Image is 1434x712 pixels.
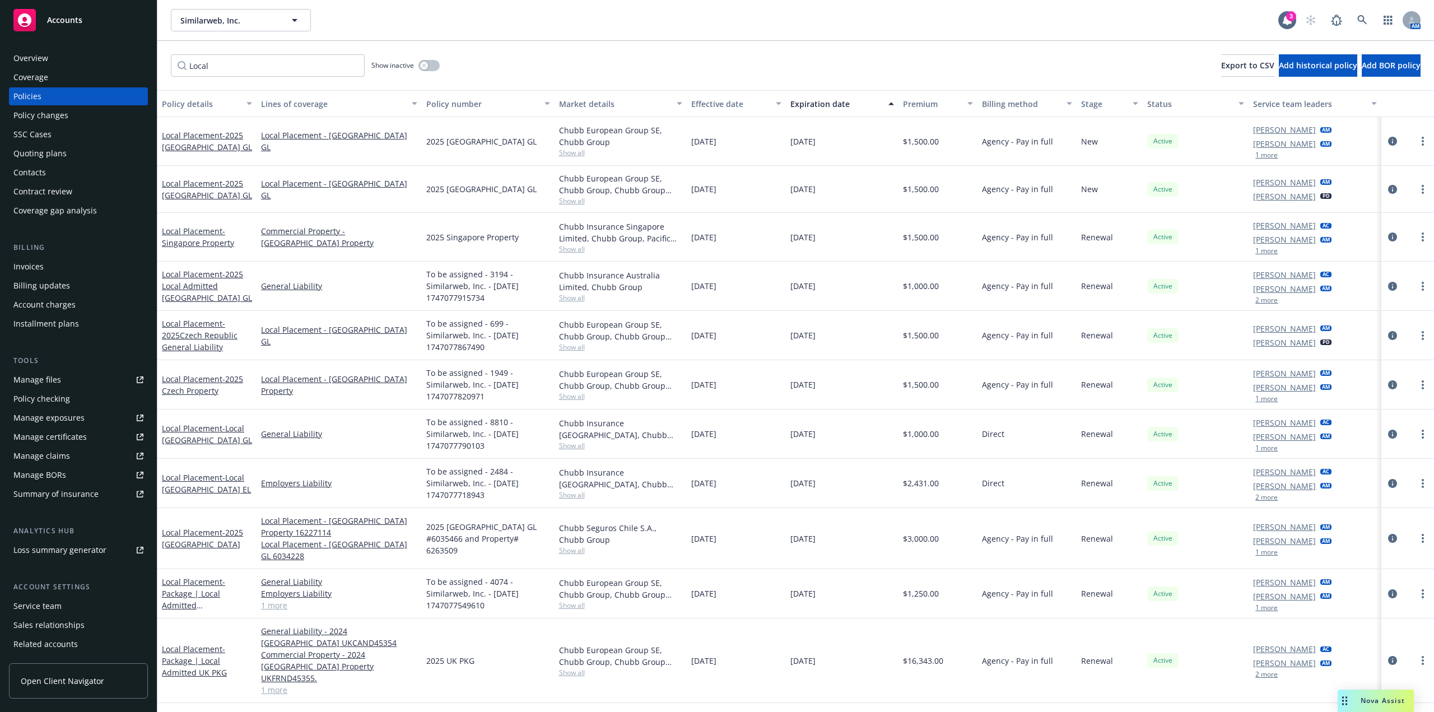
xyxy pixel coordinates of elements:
a: [PERSON_NAME] [1253,190,1316,202]
a: [PERSON_NAME] [1253,643,1316,655]
a: circleInformation [1386,532,1399,545]
a: [PERSON_NAME] [1253,381,1316,393]
span: Renewal [1081,655,1113,667]
span: New [1081,183,1098,195]
span: To be assigned - 3194 - Similarweb, Inc. - [DATE] 1747077915734 [426,268,550,304]
span: [DATE] [790,183,816,195]
span: $16,343.00 [903,655,943,667]
div: Policy details [162,98,240,110]
span: Accounts [47,16,82,25]
a: Local Placement - [GEOGRAPHIC_DATA] GL 6034228 [261,538,417,562]
span: Active [1152,232,1174,242]
a: Switch app [1377,9,1399,31]
a: Local Placement [162,644,227,678]
span: Similarweb, Inc. [180,15,277,26]
span: [DATE] [790,428,816,440]
span: To be assigned - 2484 - Similarweb, Inc. - [DATE] 1747077718943 [426,466,550,501]
span: [DATE] [790,655,816,667]
div: 3 [1286,11,1296,21]
a: Manage BORs [9,466,148,484]
a: circleInformation [1386,134,1399,148]
div: Manage files [13,371,61,389]
div: Policy checking [13,390,70,408]
a: Local Placement [162,472,251,495]
a: more [1416,134,1430,148]
div: Premium [903,98,961,110]
a: Summary of insurance [9,485,148,503]
a: [PERSON_NAME] [1253,576,1316,588]
span: Show all [559,546,682,555]
div: Contacts [13,164,46,182]
a: circleInformation [1386,183,1399,196]
div: Policy number [426,98,537,110]
a: circleInformation [1386,230,1399,244]
span: Renewal [1081,477,1113,489]
span: $1,000.00 [903,428,939,440]
span: - 2025 Local Admitted [GEOGRAPHIC_DATA] GL [162,269,252,303]
span: 2025 UK PKG [426,655,474,667]
a: Local Placement [162,226,234,248]
span: Active [1152,429,1174,439]
a: circleInformation [1386,378,1399,392]
a: 1 more [261,599,417,611]
a: more [1416,329,1430,342]
span: $1,500.00 [903,231,939,243]
a: General Liability [261,428,417,440]
button: 1 more [1255,152,1278,159]
a: General Liability [261,280,417,292]
a: Contract review [9,183,148,201]
button: 2 more [1255,671,1278,678]
a: [PERSON_NAME] [1253,535,1316,547]
span: Open Client Navigator [21,675,104,687]
div: Analytics hub [9,525,148,537]
div: Coverage [13,68,48,86]
a: circleInformation [1386,280,1399,293]
a: circleInformation [1386,654,1399,667]
button: Similarweb, Inc. [171,9,311,31]
span: - 2025Czech Republic General Liability [162,318,238,352]
span: Renewal [1081,533,1113,545]
span: To be assigned - 8810 - Similarweb, Inc. - [DATE] 1747077790103 [426,416,550,452]
a: Overview [9,49,148,67]
span: Add historical policy [1279,60,1357,71]
span: Active [1152,281,1174,291]
div: Installment plans [13,315,79,333]
div: Policy changes [13,106,68,124]
span: Show all [559,668,682,677]
a: [PERSON_NAME] [1253,367,1316,379]
div: Effective date [691,98,769,110]
button: Nova Assist [1338,690,1414,712]
span: - Singapore Property [162,226,234,248]
span: New [1081,136,1098,147]
a: [PERSON_NAME] [1253,466,1316,478]
a: [PERSON_NAME] [1253,269,1316,281]
button: Stage [1077,90,1143,117]
span: Renewal [1081,588,1113,599]
span: - Local [GEOGRAPHIC_DATA] GL [162,423,252,445]
button: 1 more [1255,248,1278,254]
div: Chubb European Group SE, Chubb Group, Chubb Group (International), Verlingue Limited [559,644,682,668]
div: Policies [13,87,41,105]
button: 1 more [1255,549,1278,556]
span: $1,500.00 [903,379,939,390]
span: 2025 [GEOGRAPHIC_DATA] GL #6035466 and Property# 6263509 [426,521,550,556]
a: [PERSON_NAME] [1253,480,1316,492]
span: 2025 Singapore Property [426,231,519,243]
span: Direct [982,477,1004,489]
div: Manage claims [13,447,70,465]
a: General Liability - 2024 [GEOGRAPHIC_DATA] UKCAND45354 [261,625,417,649]
div: Chubb Insurance Singapore Limited, Chubb Group, Pacific Prime Insurance Brokers Limited ([GEOGRAP... [559,221,682,244]
button: 1 more [1255,395,1278,402]
div: SSC Cases [13,125,52,143]
a: Local Placement - [GEOGRAPHIC_DATA] GL [261,178,417,201]
a: more [1416,427,1430,441]
div: Lines of coverage [261,98,405,110]
button: Policy number [422,90,554,117]
span: Renewal [1081,231,1113,243]
button: 2 more [1255,297,1278,304]
a: General Liability [261,576,417,588]
span: [DATE] [691,136,716,147]
a: more [1416,532,1430,545]
span: To be assigned - 4074 - Similarweb, Inc. - [DATE] 1747077549610 [426,576,550,611]
span: $2,431.00 [903,477,939,489]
